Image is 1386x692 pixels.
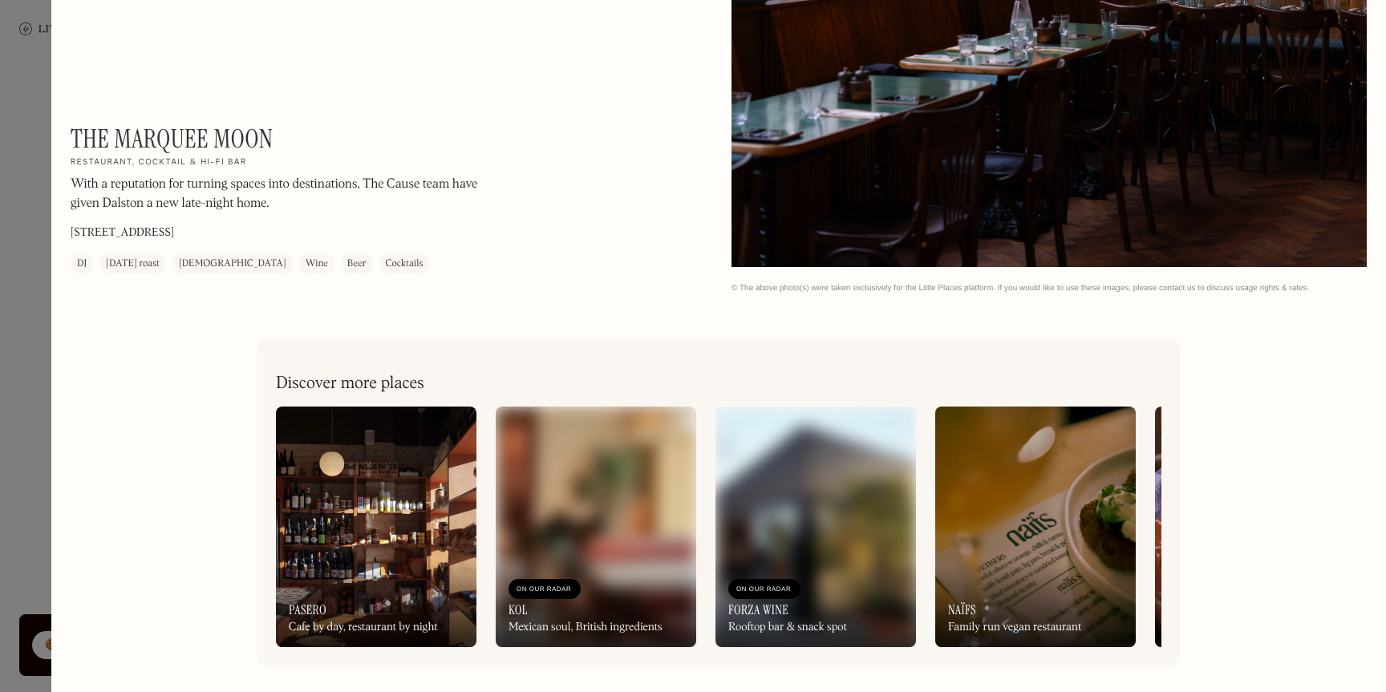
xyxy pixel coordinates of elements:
[276,407,476,647] a: PaseroCafe by day, restaurant by night
[71,175,504,213] p: With a reputation for turning spaces into destinations, The Cause team have given Dalston a new l...
[935,407,1136,647] a: NaïfsFamily run vegan restaurant
[728,602,788,617] h3: Forza Wine
[77,256,87,272] div: DJ
[948,621,1081,634] div: Family run vegan restaurant
[496,407,696,647] a: On Our RadarKOLMexican soul, British ingredients
[509,621,663,634] div: Mexican soul, British ingredients
[517,581,573,597] div: On Our Radar
[1155,407,1356,647] a: [PERSON_NAME]Parisian inspired bistro
[731,283,1367,293] div: © The above photo(s) were taken exclusively for the Little Places platform. If you would like to ...
[179,256,286,272] div: [DEMOGRAPHIC_DATA]
[386,256,423,272] div: Cocktails
[71,225,174,241] p: [STREET_ADDRESS]
[509,602,528,617] h3: KOL
[71,157,247,168] h2: Restaurant, cocktail & hi-fi bar
[289,621,438,634] div: Cafe by day, restaurant by night
[948,602,976,617] h3: Naïfs
[736,581,792,597] div: On Our Radar
[715,407,916,647] a: On Our RadarForza WineRooftop bar & snack spot
[71,123,273,154] h1: The Marquee Moon
[276,374,424,394] h2: Discover more places
[347,256,367,272] div: Beer
[289,602,326,617] h3: Pasero
[306,256,328,272] div: Wine
[728,621,847,634] div: Rooftop bar & snack spot
[106,256,160,272] div: [DATE] roast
